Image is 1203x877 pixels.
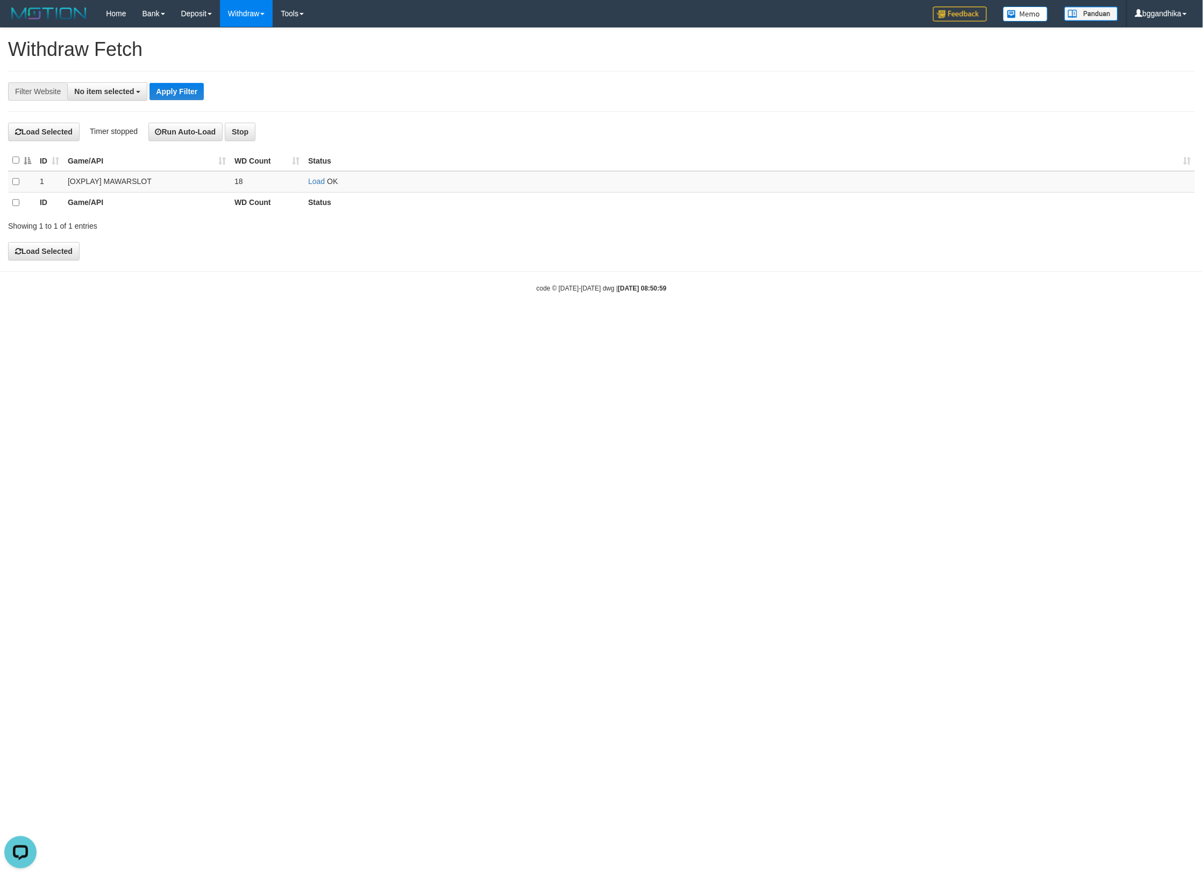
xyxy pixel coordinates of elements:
[8,242,80,260] button: Load Selected
[225,123,255,141] button: Stop
[90,127,138,136] span: Timer stopped
[67,82,147,101] button: No item selected
[933,6,987,22] img: Feedback.jpg
[230,150,304,171] th: WD Count: activate to sort column ascending
[8,216,493,231] div: Showing 1 to 1 of 1 entries
[234,177,243,186] span: 18
[150,83,204,100] button: Apply Filter
[1064,6,1118,21] img: panduan.png
[618,285,666,292] strong: [DATE] 08:50:59
[327,177,338,186] span: OK
[1003,6,1048,22] img: Button%20Memo.svg
[8,82,67,101] div: Filter Website
[308,177,325,186] a: Load
[63,150,230,171] th: Game/API: activate to sort column ascending
[8,39,1195,60] h1: Withdraw Fetch
[230,192,304,213] th: WD Count
[537,285,667,292] small: code © [DATE]-[DATE] dwg |
[8,5,90,22] img: MOTION_logo.png
[35,192,63,213] th: ID
[35,171,63,192] td: 1
[8,123,80,141] button: Load Selected
[63,192,230,213] th: Game/API
[74,87,134,96] span: No item selected
[304,192,1195,213] th: Status
[35,150,63,171] th: ID: activate to sort column ascending
[63,171,230,192] td: [OXPLAY] MAWARSLOT
[148,123,223,141] button: Run Auto-Load
[304,150,1195,171] th: Status: activate to sort column ascending
[4,4,37,37] button: Open LiveChat chat widget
